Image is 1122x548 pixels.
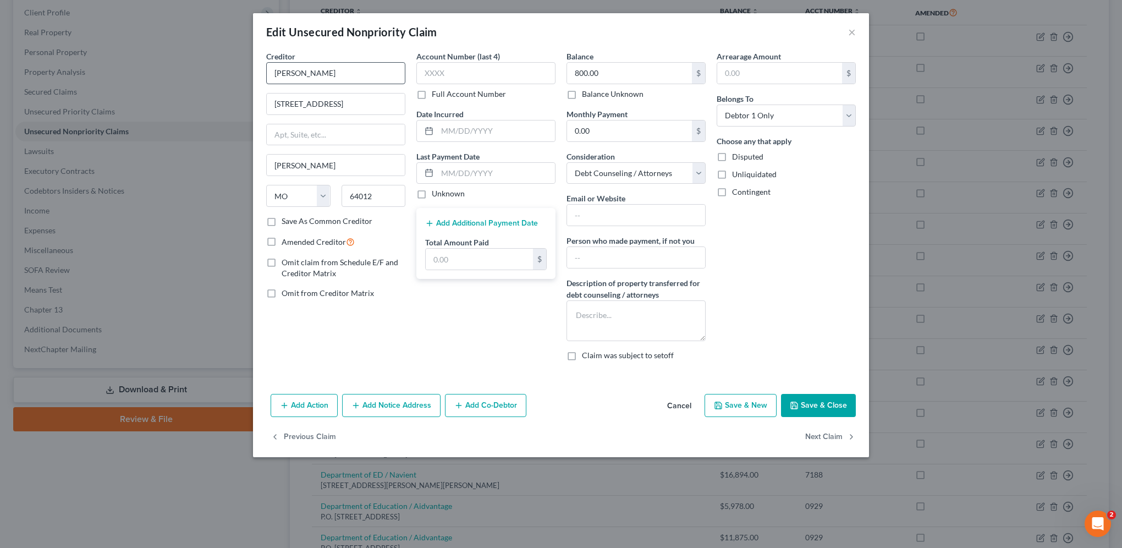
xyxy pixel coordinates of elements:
[717,63,842,84] input: 0.00
[445,394,526,417] button: Add Co-Debtor
[732,169,777,179] span: Unliquidated
[266,24,437,40] div: Edit Unsecured Nonpriority Claim
[267,155,405,176] input: Enter city...
[271,426,336,449] button: Previous Claim
[705,394,777,417] button: Save & New
[567,120,692,141] input: 0.00
[717,51,781,62] label: Arrearage Amount
[566,51,593,62] label: Balance
[781,394,856,417] button: Save & Close
[416,108,464,120] label: Date Incurred
[582,89,643,100] label: Balance Unknown
[416,51,500,62] label: Account Number (last 4)
[267,124,405,145] input: Apt, Suite, etc...
[282,288,374,298] span: Omit from Creditor Matrix
[567,63,692,84] input: 0.00
[266,62,405,84] input: Search creditor by name...
[692,120,705,141] div: $
[342,394,441,417] button: Add Notice Address
[271,394,338,417] button: Add Action
[416,151,480,162] label: Last Payment Date
[717,135,791,147] label: Choose any that apply
[848,25,856,39] button: ×
[732,187,771,196] span: Contingent
[426,249,533,270] input: 0.00
[416,62,555,84] input: XXXX
[692,63,705,84] div: $
[582,350,674,360] span: Claim was subject to setoff
[1085,511,1111,537] iframe: Intercom live chat
[437,163,555,184] input: MM/DD/YYYY
[266,52,295,61] span: Creditor
[267,94,405,114] input: Enter address...
[282,257,398,278] span: Omit claim from Schedule E/F and Creditor Matrix
[567,205,705,226] input: --
[282,237,346,246] span: Amended Creditor
[533,249,546,270] div: $
[432,188,465,199] label: Unknown
[425,237,489,248] label: Total Amount Paid
[717,94,754,103] span: Belongs To
[342,185,406,207] input: Enter zip...
[437,120,555,141] input: MM/DD/YYYY
[425,219,538,228] button: Add Additional Payment Date
[566,277,706,300] label: Description of property transferred for debt counseling / attorneys
[658,395,700,417] button: Cancel
[1107,511,1116,519] span: 2
[567,247,705,268] input: --
[732,152,763,161] span: Disputed
[805,426,856,449] button: Next Claim
[566,193,625,204] label: Email or Website
[432,89,506,100] label: Full Account Number
[566,108,628,120] label: Monthly Payment
[566,151,615,162] label: Consideration
[566,235,695,246] label: Person who made payment, if not you
[842,63,855,84] div: $
[282,216,372,227] label: Save As Common Creditor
